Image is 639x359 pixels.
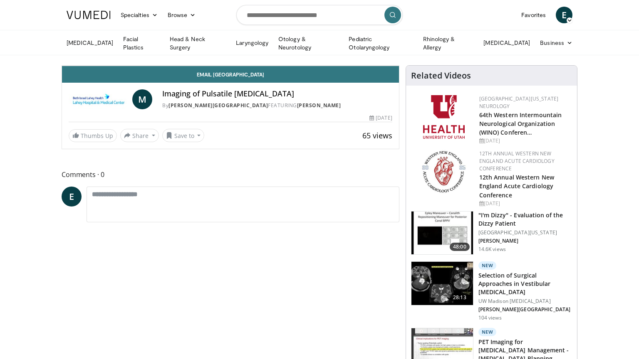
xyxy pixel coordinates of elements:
[411,71,471,81] h4: Related Videos
[479,200,570,207] div: [DATE]
[297,102,341,109] a: [PERSON_NAME]
[120,129,159,142] button: Share
[478,315,502,321] p: 104 views
[478,328,497,336] p: New
[479,173,554,199] a: 12th Annual Western New England Acute Cardiology Conference
[62,187,82,207] a: E
[478,229,572,236] p: [GEOGRAPHIC_DATA][US_STATE]
[118,35,165,52] a: Facial Plastics
[478,271,572,296] h3: Selection of Surgical Approaches in Vestibular [MEDICAL_DATA]
[516,7,551,23] a: Favorites
[450,243,470,251] span: 48:00
[479,95,559,110] a: [GEOGRAPHIC_DATA][US_STATE] Neurology
[411,211,572,255] a: 48:00 "I'm Dizzy" - Evaluation of the Dizzy Patient [GEOGRAPHIC_DATA][US_STATE] [PERSON_NAME] 14....
[478,246,506,253] p: 14.6K views
[273,35,344,52] a: Otology & Neurotology
[162,102,392,109] div: By FEATURING
[478,298,572,305] p: UW Madison [MEDICAL_DATA]
[62,66,399,83] a: Email [GEOGRAPHIC_DATA]
[162,129,205,142] button: Save to
[163,7,201,23] a: Browse
[116,7,163,23] a: Specialties
[450,293,470,302] span: 28:13
[479,150,555,172] a: 12th Annual Western New England Acute Cardiology Conference
[478,211,572,228] h3: "I'm Dizzy" - Evaluation of the Dizzy Patient
[478,261,497,270] p: New
[411,262,473,305] img: 95682de8-e5df-4f0b-b2ef-b28e4a24467c.150x105_q85_crop-smart_upscale.jpg
[236,5,403,25] input: Search topics, interventions
[344,35,418,52] a: Pediatric Otolaryngology
[418,35,479,52] a: Rhinology & Allergy
[362,130,392,140] span: 65 views
[421,150,467,194] img: 0954f259-7907-4053-a817-32a96463ecc8.png.150x105_q85_autocrop_double_scale_upscale_version-0.2.png
[231,34,273,51] a: Laryngology
[411,211,473,255] img: 5373e1fe-18ae-47e7-ad82-0c604b173657.150x105_q85_crop-smart_upscale.jpg
[479,137,570,145] div: [DATE]
[478,306,572,313] p: [PERSON_NAME][GEOGRAPHIC_DATA]
[556,7,572,23] a: E
[478,34,535,51] a: [MEDICAL_DATA]
[535,34,577,51] a: Business
[423,95,465,139] img: f6362829-b0a3-407d-a044-59546adfd345.png.150x105_q85_autocrop_double_scale_upscale_version-0.2.png
[479,111,562,136] a: 64th Western Intermountain Neurological Organization (WINO) Conferen…
[62,34,118,51] a: [MEDICAL_DATA]
[69,89,129,109] img: Lahey Hospital & Medical Center
[69,129,117,142] a: Thumbs Up
[62,169,399,180] span: Comments 0
[478,238,572,244] p: [PERSON_NAME]
[168,102,268,109] a: [PERSON_NAME][GEOGRAPHIC_DATA]
[369,114,392,122] div: [DATE]
[132,89,152,109] a: M
[165,35,231,52] a: Head & Neck Surgery
[67,11,111,19] img: VuMedi Logo
[411,261,572,321] a: 28:13 New Selection of Surgical Approaches in Vestibular [MEDICAL_DATA] UW Madison [MEDICAL_DATA]...
[162,89,392,98] h4: Imaging of Pulsatile [MEDICAL_DATA]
